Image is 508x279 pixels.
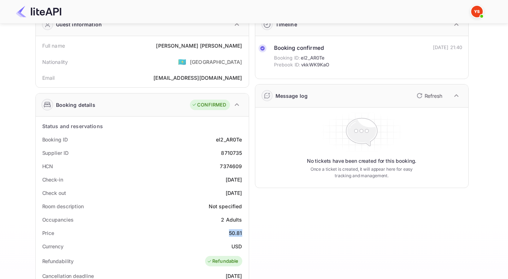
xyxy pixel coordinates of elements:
span: Prebook ID: [274,61,301,69]
div: Message log [275,92,308,100]
img: LiteAPI Logo [16,6,61,17]
div: [DATE] [226,189,242,197]
p: Once a ticket is created, it will appear here for easy tracking and management. [305,166,419,179]
div: [DATE] 21:40 [433,44,463,51]
div: HCN [42,162,53,170]
p: No tickets have been created for this booking. [307,157,417,165]
span: United States [178,55,186,68]
div: [DATE] [226,176,242,183]
div: Booking confirmed [274,44,330,52]
p: Refresh [425,92,442,100]
span: Booking ID: [274,55,300,62]
div: Room description [42,202,84,210]
div: Email [42,74,55,82]
div: [EMAIL_ADDRESS][DOMAIN_NAME] [153,74,242,82]
div: Check out [42,189,66,197]
img: Yandex Support [471,6,483,17]
div: Check-in [42,176,63,183]
div: Status and reservations [42,122,103,130]
div: Full name [42,42,65,49]
div: Currency [42,243,64,250]
button: Refresh [412,90,445,101]
div: [GEOGRAPHIC_DATA] [190,58,242,66]
div: Price [42,229,55,237]
div: CONFIRMED [192,101,226,109]
div: Not specified [209,202,242,210]
div: Nationality [42,58,68,66]
div: Supplier ID [42,149,69,157]
div: Timeline [275,21,297,28]
div: 7374609 [220,162,242,170]
div: 50.81 [229,229,242,237]
span: el2_AR0Te [301,55,325,62]
div: 2 Adults [221,216,242,223]
div: Refundability [42,257,74,265]
div: Guest information [56,21,102,28]
div: el2_AR0Te [216,136,242,143]
div: Occupancies [42,216,74,223]
span: vkkWK9KaO [301,61,329,69]
div: Booking details [56,101,95,109]
div: 8710735 [221,149,242,157]
div: Refundable [207,258,239,265]
div: Booking ID [42,136,68,143]
div: [PERSON_NAME] [PERSON_NAME] [156,42,242,49]
div: USD [231,243,242,250]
